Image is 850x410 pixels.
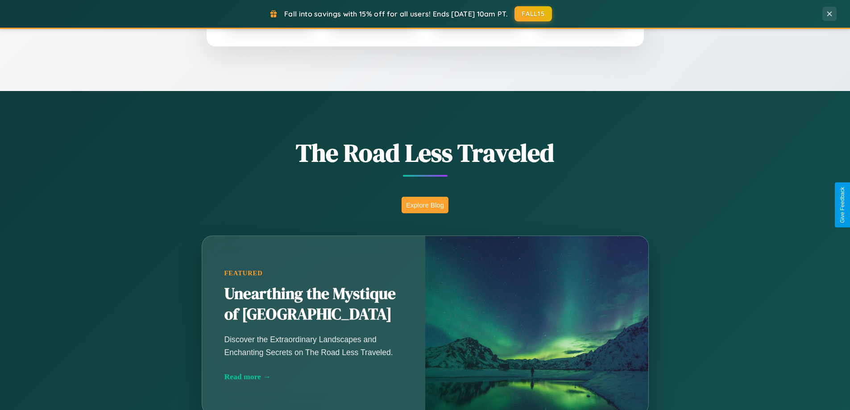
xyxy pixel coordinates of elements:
span: Fall into savings with 15% off for all users! Ends [DATE] 10am PT. [284,9,508,18]
h2: Unearthing the Mystique of [GEOGRAPHIC_DATA] [224,284,403,325]
div: Featured [224,269,403,277]
button: FALL15 [514,6,552,21]
p: Discover the Extraordinary Landscapes and Enchanting Secrets on The Road Less Traveled. [224,333,403,358]
div: Read more → [224,372,403,381]
h1: The Road Less Traveled [158,136,693,170]
button: Explore Blog [402,197,448,213]
div: Give Feedback [839,187,846,223]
